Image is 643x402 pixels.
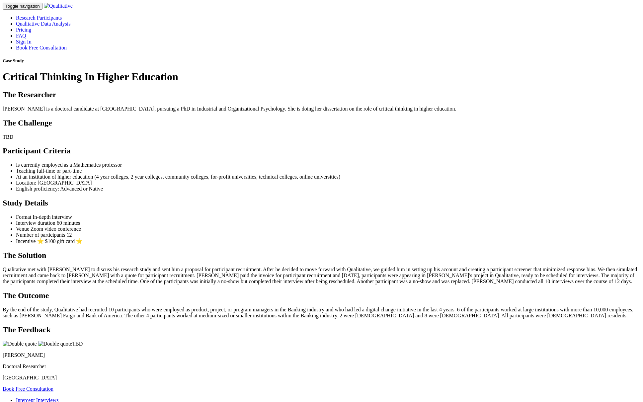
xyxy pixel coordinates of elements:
p: [GEOGRAPHIC_DATA] [3,375,640,381]
span: ⭐ $100 gift card ⭐ [37,238,83,244]
li: Teaching full-time or part-time [16,168,640,174]
p: TBD [3,341,640,347]
a: Qualitative Data Analysis [16,21,70,27]
p: Qualitative met with [PERSON_NAME] to discuss his research study and sent him a proposal for part... [3,267,640,284]
h2: The Researcher [3,90,640,99]
span: Toggle navigation [5,4,40,9]
h2: The Feedback [3,325,640,334]
li: Location: [GEOGRAPHIC_DATA] [16,180,640,186]
a: Pricing [16,27,31,33]
span: Number of participants [16,232,65,238]
p: [PERSON_NAME] is a doctoral candidate at [GEOGRAPHIC_DATA], pursuing a PhD in Industrial and Orga... [3,106,640,112]
span: 60 minutes [57,220,80,226]
span: Format [16,214,31,220]
h2: The Outcome [3,291,640,300]
img: Double quote [38,341,72,347]
span: Venue [16,226,29,232]
h2: The Solution [3,251,640,260]
a: Sign In [16,39,32,44]
li: English proficiency: Advanced or Native [16,186,640,192]
h5: Case Study [3,58,640,63]
iframe: Chat Widget [610,370,643,402]
h1: Critical Thinking In Higher Education [3,71,640,83]
li: Is currently employed as a Mathematics professor [16,162,640,168]
span: Interview duration [16,220,55,226]
li: At an institution of higher education (4 year colleges, 2 year colleges, community colleges, for-... [16,174,640,180]
h2: The Challenge [3,119,640,127]
p: By the end of the study, Qualitative had recruited 10 participants who were employed as product, ... [3,307,640,319]
a: Book Free Consultation [16,45,67,50]
span: 12 [66,232,72,238]
img: Double quote [3,341,37,347]
img: Qualitative [44,3,73,9]
span: Zoom video conference [31,226,81,232]
p: [PERSON_NAME] [3,352,640,358]
span: Incentive [16,238,36,244]
a: Book Free Consultation [3,386,53,392]
button: Toggle navigation [3,3,42,10]
h2: Study Details [3,199,640,207]
p: Doctoral Researcher [3,363,640,369]
a: Research Participants [16,15,62,21]
h2: Participant Criteria [3,146,640,155]
span: In-depth interview [33,214,72,220]
p: TBD [3,134,640,140]
a: FAQ [16,33,26,39]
